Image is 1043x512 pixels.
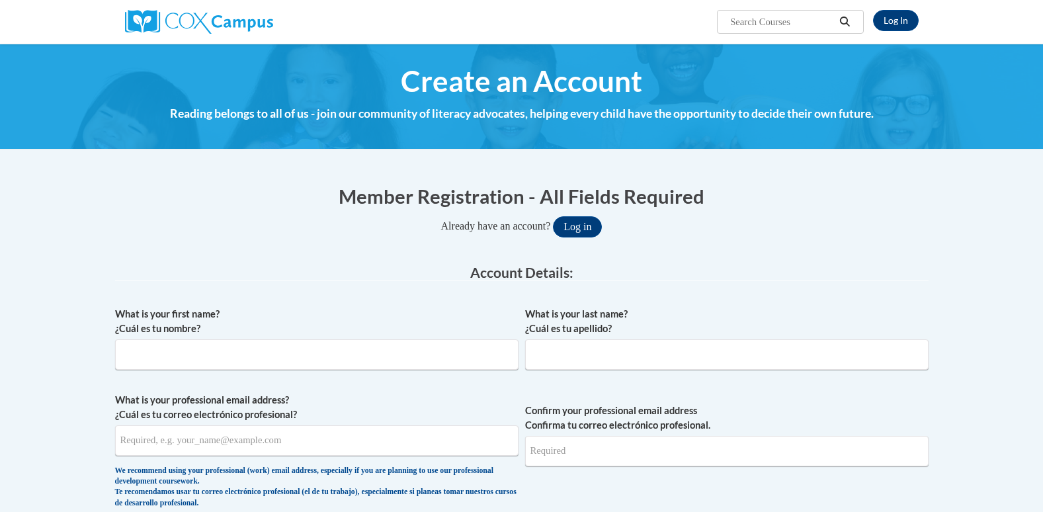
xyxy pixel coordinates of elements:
[553,216,602,237] button: Log in
[115,307,519,336] label: What is your first name? ¿Cuál es tu nombre?
[525,436,929,466] input: Required
[441,220,551,232] span: Already have an account?
[729,14,835,30] input: Search Courses
[525,307,929,336] label: What is your last name? ¿Cuál es tu apellido?
[115,425,519,456] input: Metadata input
[401,64,642,99] span: Create an Account
[525,404,929,433] label: Confirm your professional email address Confirma tu correo electrónico profesional.
[873,10,919,31] a: Log In
[125,10,273,34] img: Cox Campus
[115,339,519,370] input: Metadata input
[835,14,855,30] button: Search
[115,466,519,509] div: We recommend using your professional (work) email address, especially if you are planning to use ...
[470,264,573,280] span: Account Details:
[525,339,929,370] input: Metadata input
[115,183,929,210] h1: Member Registration - All Fields Required
[115,105,929,122] h4: Reading belongs to all of us - join our community of literacy advocates, helping every child have...
[115,393,519,422] label: What is your professional email address? ¿Cuál es tu correo electrónico profesional?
